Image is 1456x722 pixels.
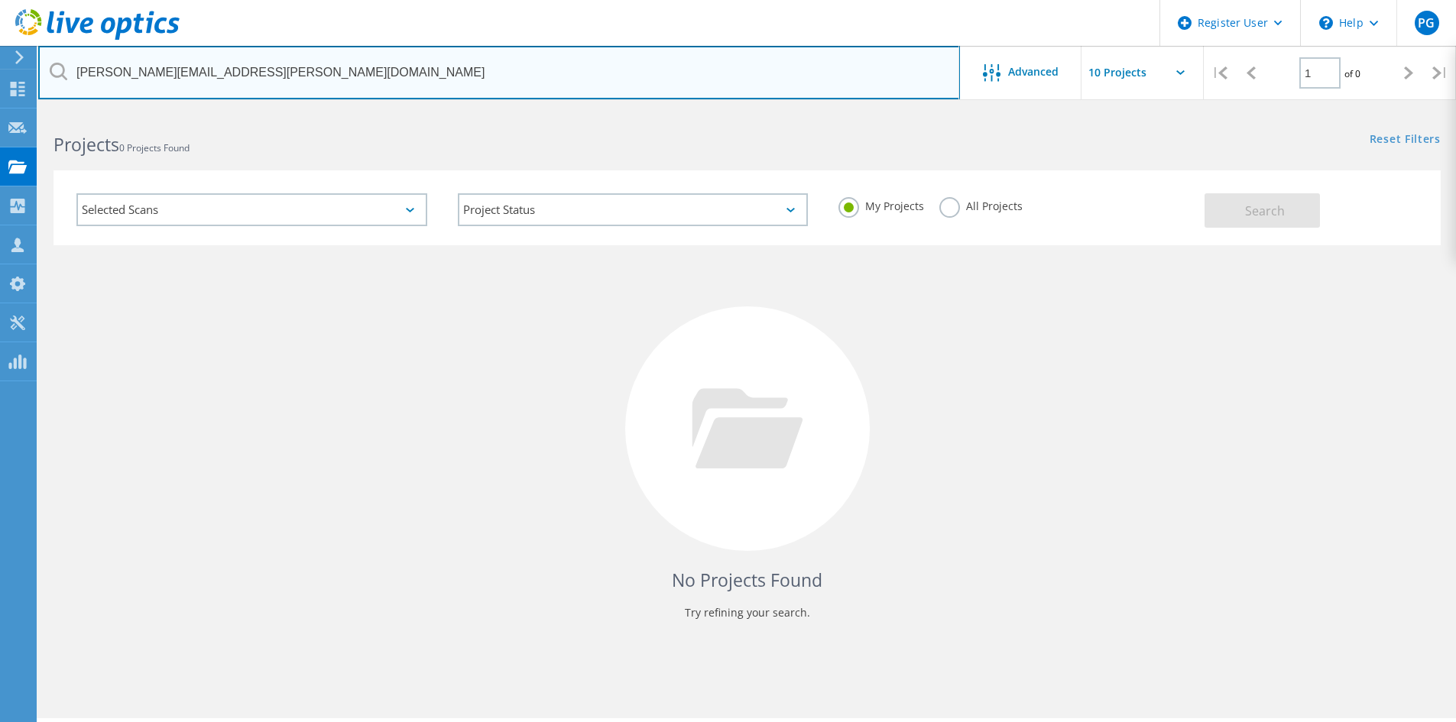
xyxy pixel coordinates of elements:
input: Search projects by name, owner, ID, company, etc [38,46,960,99]
a: Live Optics Dashboard [15,32,180,43]
div: | [1425,46,1456,100]
h4: No Projects Found [69,568,1425,593]
span: Advanced [1008,66,1059,77]
a: Reset Filters [1370,134,1441,147]
svg: \n [1319,16,1333,30]
span: PG [1418,17,1435,29]
span: of 0 [1344,67,1360,80]
p: Try refining your search. [69,601,1425,625]
span: Search [1245,202,1285,219]
label: My Projects [838,197,924,212]
span: 0 Projects Found [119,141,190,154]
label: All Projects [939,197,1023,212]
button: Search [1205,193,1320,228]
b: Projects [54,132,119,157]
div: Project Status [458,193,809,226]
div: | [1204,46,1235,100]
div: Selected Scans [76,193,427,226]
